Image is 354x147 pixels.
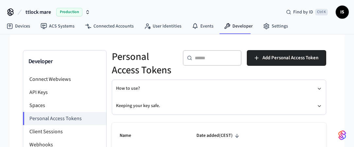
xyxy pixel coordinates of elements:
[23,86,106,99] li: API Keys
[336,6,349,19] button: IS
[23,125,106,138] li: Client Sessions
[187,20,219,32] a: Events
[247,50,326,66] button: Add Personal Access Token
[262,54,318,62] span: Add Personal Access Token
[23,99,106,112] li: Spaces
[116,97,322,115] button: Keeping your key safe.
[219,20,258,32] a: Developer
[23,73,106,86] li: Connect Webviews
[315,9,328,15] span: Ctrl K
[196,131,241,141] span: Date added(CEST)
[28,57,101,66] h3: Developer
[281,6,333,18] div: Find by IDCtrl K
[293,9,313,15] span: Find by ID
[80,20,139,32] a: Connected Accounts
[25,8,51,16] span: ttlock mare
[56,8,82,16] span: Production
[336,6,348,18] span: IS
[338,130,346,140] img: SeamLogoGradient.69752ec5.svg
[1,20,35,32] a: Devices
[116,80,322,97] button: How to use?
[258,20,293,32] a: Settings
[112,50,175,77] h5: Personal Access Tokens
[139,20,187,32] a: User Identities
[120,131,140,141] span: Name
[23,112,106,125] li: Personal Access Tokens
[35,20,80,32] a: ACS Systems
